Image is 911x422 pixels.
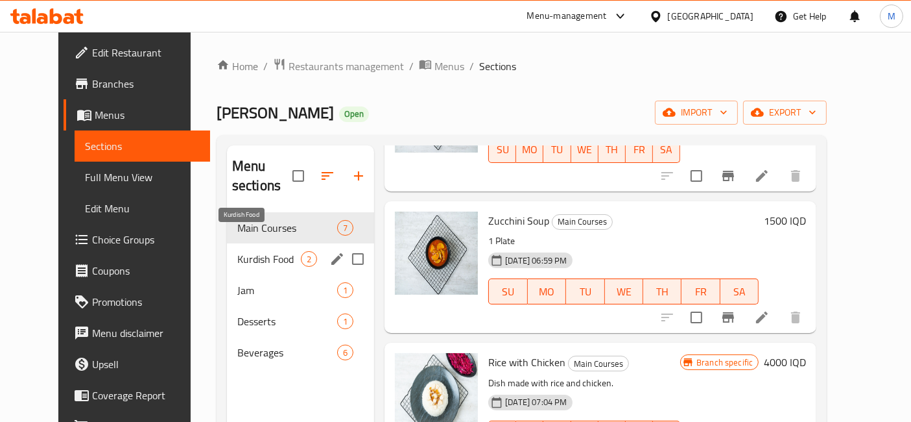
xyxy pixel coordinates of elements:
button: TU [566,279,604,304]
span: WE [610,282,638,301]
span: MO [533,282,561,301]
span: 1 [338,316,353,328]
div: Main Courses7 [227,212,374,243]
button: TH [643,279,681,304]
div: Beverages6 [227,337,374,368]
span: Full Menu View [85,169,200,185]
a: Sections [75,130,211,162]
span: Open [339,108,369,119]
span: MO [521,140,538,159]
span: import [665,105,728,121]
button: WE [571,137,598,163]
div: items [337,282,353,298]
span: Choice Groups [92,232,200,247]
nav: Menu sections [227,207,374,373]
span: Beverages [237,345,337,360]
span: TH [648,282,676,301]
span: Coupons [92,263,200,279]
a: Edit menu item [754,310,770,325]
button: import [655,101,738,125]
span: Branches [92,76,200,92]
span: Promotions [92,294,200,310]
span: TH [604,140,621,159]
span: Select to update [683,162,710,190]
span: TU [571,282,599,301]
span: [PERSON_NAME] [217,98,334,127]
a: Menus [419,58,464,75]
a: Promotions [64,286,211,317]
button: TH [598,137,626,163]
h6: 1500 IQD [764,212,806,230]
span: SU [494,140,511,159]
span: Edit Menu [85,201,200,216]
button: SA [720,279,759,304]
span: export [753,105,816,121]
button: Add section [343,160,374,192]
div: items [337,345,353,360]
span: SA [658,140,675,159]
span: M [888,9,895,23]
div: Menu-management [527,8,607,24]
button: delete [780,160,811,192]
div: Open [339,106,369,122]
div: Main Courses [552,214,613,230]
span: FR [687,282,715,301]
span: Main Courses [237,220,337,236]
a: Edit Restaurant [64,37,211,68]
button: WE [605,279,643,304]
button: TU [543,137,571,163]
span: Zucchini Soup [488,211,549,230]
a: Full Menu View [75,162,211,193]
h2: Menu sections [232,156,292,195]
span: [DATE] 06:59 PM [500,254,572,267]
a: Home [217,58,258,74]
li: / [409,58,414,74]
div: [GEOGRAPHIC_DATA] [668,9,753,23]
button: SA [653,137,680,163]
li: / [263,58,268,74]
button: SU [488,137,516,163]
a: Coupons [64,255,211,286]
a: Coverage Report [64,380,211,411]
a: Edit Menu [75,193,211,224]
nav: breadcrumb [217,58,827,75]
button: SU [488,279,527,304]
a: Branches [64,68,211,99]
div: Desserts1 [227,306,374,337]
button: FR [626,137,653,163]
span: Jam [237,282,337,298]
span: 7 [338,222,353,234]
div: Jam1 [227,275,374,306]
a: Menus [64,99,211,130]
span: Sections [85,138,200,154]
span: Select to update [683,304,710,331]
p: Dish made with rice and chicken. [488,375,680,391]
div: Kurdish Food2edit [227,243,374,275]
span: TU [549,140,565,159]
span: Sections [479,58,516,74]
button: edit [327,249,347,269]
span: Kurdish Food [237,251,301,267]
span: Restaurants management [289,58,404,74]
span: 1 [338,284,353,297]
span: SU [494,282,522,301]
span: Coverage Report [92,388,200,403]
span: Main Courses [552,214,612,229]
div: items [337,314,353,329]
li: / [469,58,474,74]
span: Menu disclaimer [92,325,200,341]
button: export [743,101,827,125]
p: 1 Plate [488,233,759,249]
span: 6 [338,347,353,359]
span: 2 [302,253,316,266]
h6: 4000 IQD [764,353,806,371]
span: Menus [434,58,464,74]
a: Restaurants management [273,58,404,75]
span: [DATE] 07:04 PM [500,396,572,408]
span: Edit Restaurant [92,45,200,60]
span: SA [726,282,753,301]
span: Desserts [237,314,337,329]
a: Upsell [64,349,211,380]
